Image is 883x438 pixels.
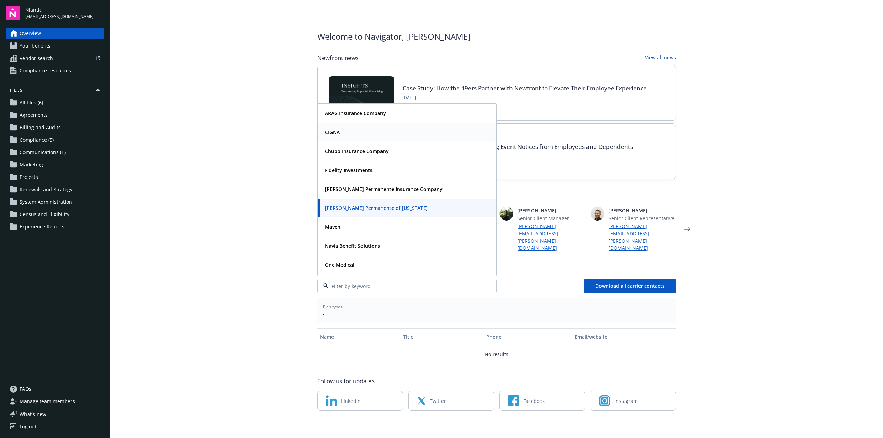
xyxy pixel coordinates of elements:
a: Agreements [6,110,104,121]
span: Newfront news [317,54,359,62]
a: Overview [6,28,104,39]
button: Download all carrier contacts [584,279,676,293]
strong: ARAG Insurance Company [325,110,386,116]
span: Plan types [323,304,671,310]
strong: [PERSON_NAME] Permanente Insurance Company [325,186,443,192]
span: Marketing [20,159,43,170]
strong: [PERSON_NAME] Permanente of [US_STATE] [325,205,428,211]
span: Agreements [20,110,48,121]
a: All files (6) [6,97,104,108]
img: photo [499,207,513,221]
strong: One Medical [325,262,354,268]
span: Communications (1) [20,147,66,158]
span: LinkedIn [341,397,361,405]
span: Instagram [614,397,638,405]
span: System Administration [20,196,72,207]
span: Renewals and Strategy [20,184,72,195]
a: Next [682,224,693,235]
a: Instagram [591,391,676,411]
span: Facebook [523,397,545,405]
span: Compliance (5) [20,134,54,145]
strong: Fidelity Investments [325,167,373,173]
span: - [323,310,671,317]
a: Projects [6,172,104,183]
span: Compliance resources [20,65,71,76]
span: [DATE] [403,95,647,101]
span: Billing and Audits [20,122,61,133]
a: [PERSON_NAME][EMAIL_ADDRESS][PERSON_NAME][DOMAIN_NAME] [517,223,585,252]
a: FAQs [6,384,104,395]
button: Email/website [572,328,676,345]
a: Compliance (5) [6,134,104,145]
span: Vendor search [20,53,53,64]
input: Filter by keyword [329,283,483,290]
span: Welcome to Navigator , [PERSON_NAME] [317,30,470,43]
button: Files [6,87,104,96]
a: Billing and Audits [6,122,104,133]
a: Marketing [6,159,104,170]
span: Carrier contacts [317,268,676,276]
div: Title [403,333,481,340]
a: Experience Reports [6,221,104,232]
span: [DATE] [403,153,633,160]
img: Card Image - INSIGHTS copy.png [329,76,394,109]
span: [PERSON_NAME] [517,207,585,214]
a: Case Study: How the 49ers Partner with Newfront to Elevate Their Employee Experience [403,84,647,92]
button: Title [400,328,484,345]
a: Manage team members [6,396,104,407]
span: Manage team members [20,396,75,407]
a: Compliance resources [6,65,104,76]
strong: Navia Benefit Solutions [325,243,380,249]
span: [PERSON_NAME] [608,207,676,214]
a: Twitter [408,391,494,411]
span: FAQs [20,384,31,395]
button: Phone [484,328,572,345]
span: Census and Eligibility [20,209,69,220]
strong: Chubb Insurance Company [325,148,389,154]
span: Twitter [430,397,446,405]
p: No results [485,350,508,358]
div: Email/website [575,333,673,340]
a: View all news [645,54,676,62]
img: navigator-logo.svg [6,6,20,20]
a: Your benefits [6,40,104,51]
span: Senior Client Representative [608,215,676,222]
div: Name [320,333,398,340]
button: Name [317,328,400,345]
span: What ' s new [20,410,46,418]
span: [EMAIL_ADDRESS][DOMAIN_NAME] [25,13,94,20]
span: Your team [317,193,676,201]
span: Projects [20,172,38,183]
a: COBRA High Five Part V: Qualifying Event Notices from Employees and Dependents [403,143,633,151]
span: Download all carrier contacts [595,283,665,289]
span: Follow us for updates [317,377,375,385]
strong: CIGNA [325,129,340,135]
a: Vendor search [6,53,104,64]
span: Senior Client Manager [517,215,585,222]
button: What's new [6,410,57,418]
a: LinkedIn [317,391,403,411]
span: Your benefits [20,40,50,51]
a: Facebook [499,391,585,411]
span: Overview [20,28,41,39]
a: Census and Eligibility [6,209,104,220]
span: Experience Reports [20,221,65,232]
a: [PERSON_NAME][EMAIL_ADDRESS][PERSON_NAME][DOMAIN_NAME] [608,223,676,252]
div: Log out [20,421,37,432]
div: Phone [486,333,569,340]
span: All files (6) [20,97,43,108]
a: Communications (1) [6,147,104,158]
span: Niantic [25,6,94,13]
a: System Administration [6,196,104,207]
a: Renewals and Strategy [6,184,104,195]
img: photo [591,207,604,221]
strong: Maven [325,224,340,230]
button: Niantic[EMAIL_ADDRESS][DOMAIN_NAME] [25,6,104,20]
